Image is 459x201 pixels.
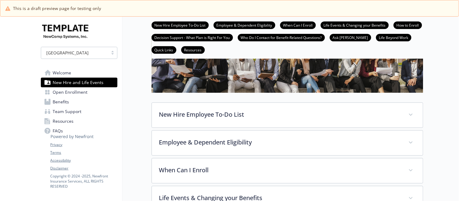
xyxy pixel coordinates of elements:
[51,142,117,148] a: Privacy
[330,34,371,40] a: Ask [PERSON_NAME]
[181,47,205,53] a: Resources
[51,150,117,155] a: Terms
[53,68,71,78] span: Welcome
[13,5,101,11] span: This is a draft preview page for testing only
[152,36,423,92] img: new hire page banner
[159,166,401,175] p: When Can I Enroll
[152,34,233,40] a: Decision Support - What Plan is Right For You
[47,50,89,56] span: [GEOGRAPHIC_DATA]
[152,103,423,128] div: New Hire Employee To-Do List
[280,22,316,28] a: When Can I Enroll
[41,68,117,78] a: Welcome
[238,34,325,40] a: Who Do I Contact for Benefit-Related Questions?
[53,97,69,107] span: Benefits
[44,50,105,56] span: [GEOGRAPHIC_DATA]
[53,87,88,97] span: Open Enrollment
[159,110,401,119] p: New Hire Employee To-Do List
[51,158,117,163] a: Accessibility
[41,78,117,87] a: New Hire and Life Events
[152,131,423,155] div: Employee & Dependent Eligibility
[51,166,117,171] a: Disclaimer
[41,87,117,97] a: Open Enrollment
[152,158,423,183] div: When Can I Enroll
[41,116,117,126] a: Resources
[152,22,209,28] a: New Hire Employee To-Do List
[53,116,74,126] span: Resources
[41,107,117,116] a: Team Support
[41,126,117,136] a: FAQs
[41,97,117,107] a: Benefits
[159,138,401,147] p: Employee & Dependent Eligibility
[376,34,411,40] a: Life Beyond Work
[321,22,389,28] a: Life Events & Changing your Benefits
[53,78,104,87] span: New Hire and Life Events
[214,22,275,28] a: Employee & Dependent Eligibility
[51,173,117,189] p: Copyright © 2024 - 2025 , Newfront Insurance Services, ALL RIGHTS RESERVED
[152,47,176,53] a: Quick Links
[53,107,82,116] span: Team Support
[394,22,422,28] a: How to Enroll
